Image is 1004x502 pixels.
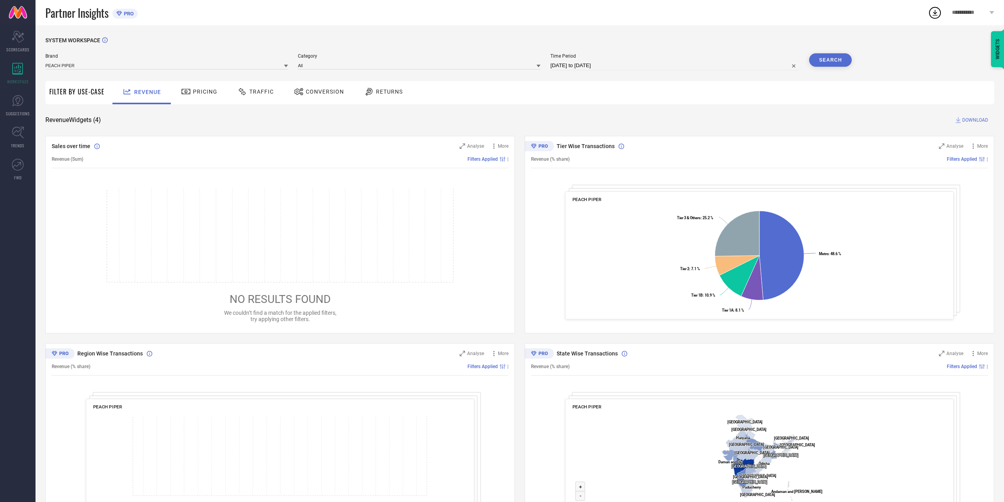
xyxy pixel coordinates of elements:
text: Haryana [736,436,750,440]
text: Odisha [759,461,770,466]
span: Revenue (Sum) [52,156,83,162]
span: TRENDS [11,143,24,149]
div: Premium [45,348,75,360]
span: Partner Insights [45,5,108,21]
text: [GEOGRAPHIC_DATA] [740,493,775,497]
span: FWD [14,175,22,180]
span: Time Period [550,53,799,59]
span: PEACH PIPER [572,197,602,202]
text: - [580,493,581,499]
text: [GEOGRAPHIC_DATA] [727,420,763,424]
span: More [977,143,988,149]
span: NO RESULTS FOUND [230,293,331,306]
span: Sales over time [52,143,90,149]
span: | [987,364,988,369]
text: [GEOGRAPHIC_DATA] [729,442,764,447]
span: PEACH PIPER [93,404,122,410]
tspan: Tier 2 [680,267,689,271]
div: Premium [525,141,554,153]
span: | [507,156,509,162]
span: Revenue (% share) [52,364,90,369]
text: [GEOGRAPHIC_DATA] [763,453,798,457]
text: [GEOGRAPHIC_DATA] [780,443,815,447]
span: Revenue (% share) [531,156,570,162]
text: : 25.2 % [677,216,713,220]
svg: Zoom [939,143,944,149]
tspan: Metro [819,252,828,256]
text: [GEOGRAPHIC_DATA] [741,474,776,478]
div: Premium [525,348,554,360]
span: | [507,364,509,369]
span: PRO [122,11,134,17]
span: Filters Applied [947,156,977,162]
text: Daman and Diu [718,460,742,464]
span: WORKSPACE [7,79,29,85]
text: : 8.1 % [722,308,744,312]
span: State Wise Transactions [557,350,618,357]
span: Conversion [306,88,344,95]
text: [GEOGRAPHIC_DATA] [732,480,767,484]
span: Analyse [946,143,963,149]
span: More [498,143,509,149]
span: Revenue (% share) [531,364,570,369]
text: Puducherry [742,485,761,489]
span: SYSTEM WORKSPACE [45,37,100,43]
text: [GEOGRAPHIC_DATA] [735,451,770,455]
span: Region Wise Transactions [77,350,143,357]
span: Revenue [134,89,161,95]
span: Analyse [467,351,484,356]
span: Returns [376,88,403,95]
text: [GEOGRAPHIC_DATA] [763,445,798,449]
text: Andaman and [PERSON_NAME] [771,489,823,494]
span: PEACH PIPER [572,404,602,410]
span: More [498,351,509,356]
input: Select time period [550,61,799,70]
tspan: Tier 3 & Others [677,216,701,220]
span: Filter By Use-Case [49,87,105,96]
span: We couldn’t find a match for the applied filters, try applying other filters. [224,310,337,322]
tspan: Tier 1A [722,308,734,312]
span: Tier Wise Transactions [557,143,615,149]
span: Filters Applied [467,364,498,369]
span: Filters Applied [467,156,498,162]
text: [GEOGRAPHIC_DATA] [731,464,767,468]
span: Analyse [467,143,484,149]
span: More [977,351,988,356]
span: Analyse [946,351,963,356]
button: Search [809,53,852,67]
text: [GEOGRAPHIC_DATA] [774,436,809,440]
text: [GEOGRAPHIC_DATA] [731,427,767,432]
span: Filters Applied [947,364,977,369]
span: Category [298,53,540,59]
span: Pricing [193,88,217,95]
text: + [579,484,582,490]
text: : 48.6 % [819,252,841,256]
div: Open download list [928,6,942,20]
span: Brand [45,53,288,59]
span: | [987,156,988,162]
span: Traffic [249,88,274,95]
span: DOWNLOAD [962,116,988,124]
svg: Zoom [460,143,465,149]
tspan: Tier 1B [691,293,703,297]
svg: Zoom [460,351,465,356]
text: [GEOGRAPHIC_DATA] [733,475,768,479]
text: : 7.1 % [680,267,700,271]
text: : 10.9 % [691,293,715,297]
span: SCORECARDS [6,47,30,53]
svg: Zoom [939,351,944,356]
span: Revenue Widgets ( 4 ) [45,116,101,124]
span: SUGGESTIONS [6,111,30,117]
